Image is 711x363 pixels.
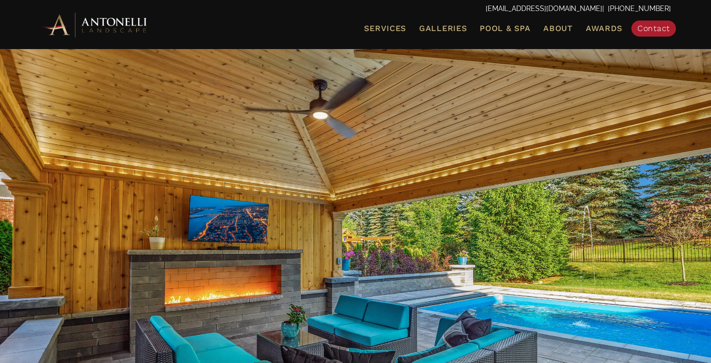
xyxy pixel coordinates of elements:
a: Awards [582,22,626,35]
a: Contact [631,21,676,37]
span: Galleries [419,24,467,33]
img: Antonelli Horizontal Logo [40,11,150,39]
a: Services [360,22,410,35]
a: [EMAIL_ADDRESS][DOMAIN_NAME] [486,5,602,13]
a: Galleries [415,22,471,35]
a: Pool & Spa [476,22,534,35]
span: About [543,25,573,33]
span: Pool & Spa [480,24,530,33]
span: Services [364,25,406,33]
span: Awards [586,24,622,33]
p: | [PHONE_NUMBER] [40,3,671,16]
span: Contact [637,24,670,33]
a: About [539,22,577,35]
